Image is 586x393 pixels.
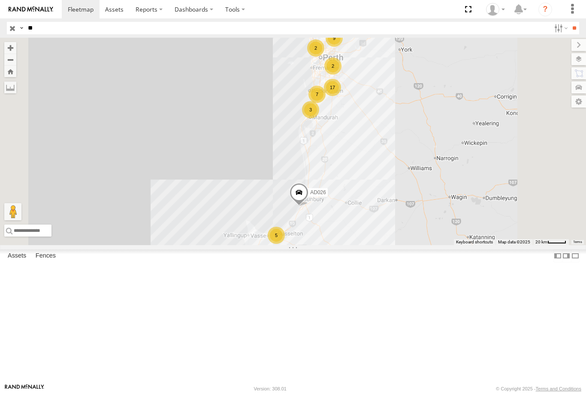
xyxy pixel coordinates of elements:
a: Terms and Conditions [536,386,581,391]
div: 2 [324,57,341,75]
label: Hide Summary Table [571,249,580,262]
button: Zoom out [4,54,16,66]
img: rand-logo.svg [9,6,53,12]
button: Keyboard shortcuts [456,239,493,245]
div: 2 [307,39,324,57]
div: Version: 308.01 [254,386,287,391]
label: Search Filter Options [551,22,569,34]
span: 20 km [535,240,547,244]
div: 9 [326,30,343,47]
div: 7 [308,86,326,103]
div: Brett Perry [483,3,508,16]
div: 3 [302,101,319,118]
label: Assets [3,250,30,262]
label: Dock Summary Table to the Right [562,249,571,262]
a: Visit our Website [5,384,44,393]
label: Fences [31,250,60,262]
button: Drag Pegman onto the map to open Street View [4,203,21,220]
i: ? [538,3,552,16]
label: Map Settings [571,96,586,108]
div: 17 [324,79,341,96]
label: Measure [4,81,16,93]
a: Terms (opens in new tab) [573,240,582,244]
span: AD026 [310,190,326,196]
button: Zoom Home [4,66,16,77]
span: Map data ©2025 [498,240,530,244]
label: Dock Summary Table to the Left [553,249,562,262]
label: Search Query [18,22,25,34]
button: Zoom in [4,42,16,54]
div: © Copyright 2025 - [496,386,581,391]
button: Map scale: 20 km per 40 pixels [533,239,569,245]
div: 5 [268,227,285,244]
